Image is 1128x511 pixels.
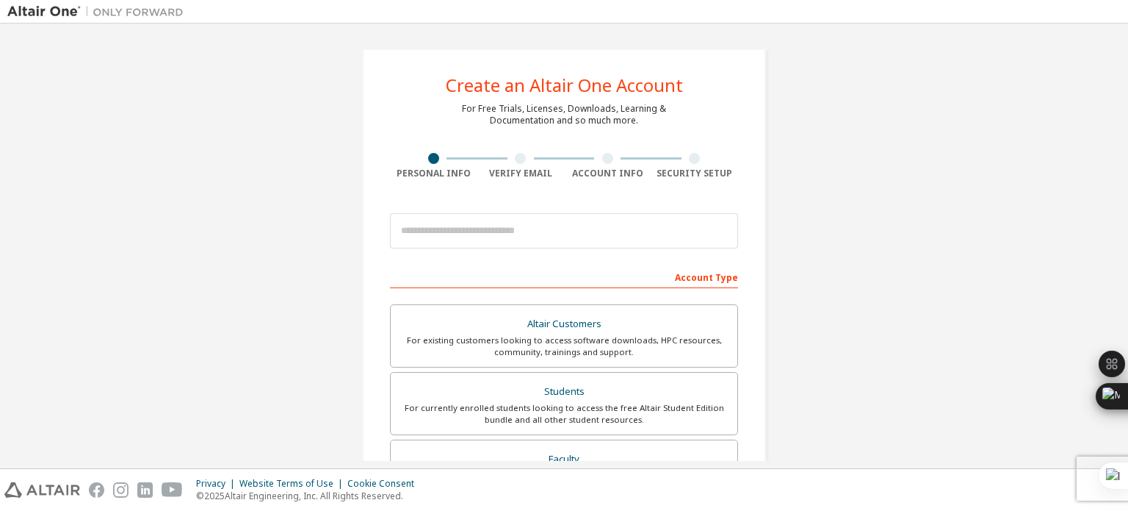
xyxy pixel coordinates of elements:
div: Account Info [564,168,651,179]
img: youtube.svg [162,482,183,498]
div: Faculty [399,449,728,470]
div: Personal Info [390,168,477,179]
div: For Free Trials, Licenses, Downloads, Learning & Documentation and so much more. [462,103,666,126]
div: Website Terms of Use [239,478,347,490]
img: linkedin.svg [137,482,153,498]
img: facebook.svg [89,482,104,498]
div: For existing customers looking to access software downloads, HPC resources, community, trainings ... [399,335,728,358]
div: Cookie Consent [347,478,423,490]
div: For currently enrolled students looking to access the free Altair Student Edition bundle and all ... [399,402,728,426]
div: Verify Email [477,168,565,179]
p: © 2025 Altair Engineering, Inc. All Rights Reserved. [196,490,423,502]
img: altair_logo.svg [4,482,80,498]
div: Privacy [196,478,239,490]
img: Altair One [7,4,191,19]
div: Account Type [390,265,738,288]
img: instagram.svg [113,482,129,498]
div: Security Setup [651,168,739,179]
div: Students [399,382,728,402]
div: Altair Customers [399,314,728,335]
div: Create an Altair One Account [446,76,683,94]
